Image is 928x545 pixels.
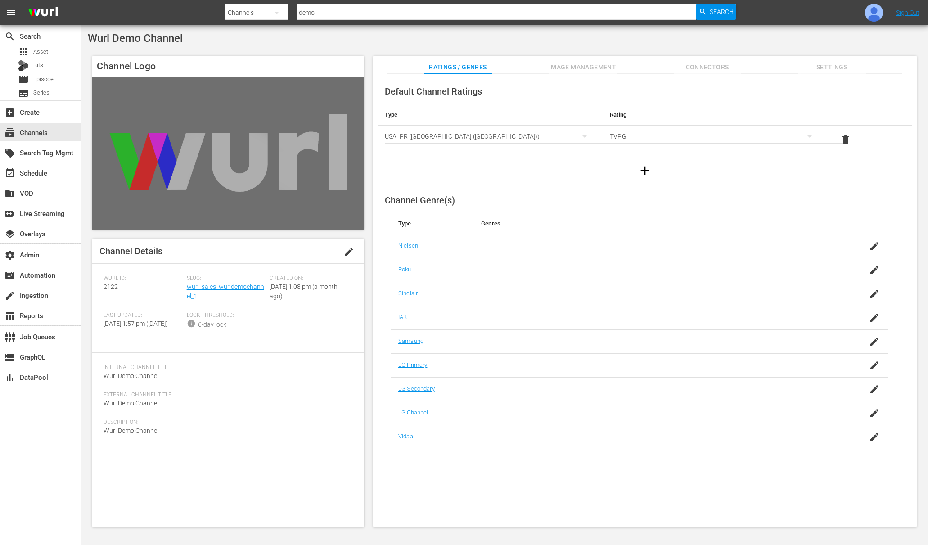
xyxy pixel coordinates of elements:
span: apps [18,46,29,57]
span: Search [5,31,15,42]
span: menu [5,7,16,18]
div: 6-day lock [198,320,226,329]
span: Series [33,88,50,97]
span: Channel Details [99,246,162,257]
span: Wurl Demo Channel [104,400,158,407]
span: Overlays [5,229,15,239]
span: Episode [18,74,29,85]
span: Asset [33,47,48,56]
button: delete [835,129,856,150]
span: Ingestion [5,290,15,301]
a: LG Channel [398,409,428,416]
span: Job Queues [5,332,15,342]
span: Wurl Demo Channel [104,427,158,434]
span: Episode [33,75,54,84]
span: Description: [104,419,348,426]
span: [DATE] 1:57 pm ([DATE]) [104,320,168,327]
img: Wurl Demo Channel [92,77,364,230]
span: [DATE] 1:08 pm (a month ago) [270,283,338,300]
img: ans4CAIJ8jUAAAAAAAAAAAAAAAAAAAAAAAAgQb4GAAAAAAAAAAAAAAAAAAAAAAAAJMjXAAAAAAAAAAAAAAAAAAAAAAAAgAT5G... [22,2,65,23]
span: Live Streaming [5,208,15,219]
span: External Channel Title: [104,392,348,399]
span: Wurl ID: [104,275,182,282]
div: USA_PR ([GEOGRAPHIC_DATA] ([GEOGRAPHIC_DATA])) [385,124,595,149]
span: Bits [33,61,43,70]
span: Search [710,4,734,20]
a: IAB [398,314,407,320]
span: Channels [5,127,15,138]
span: 2122 [104,283,118,290]
a: Roku [398,266,411,273]
a: LG Secondary [398,385,435,392]
th: Type [391,213,474,234]
h4: Channel Logo [92,56,364,77]
span: Internal Channel Title: [104,364,348,371]
span: Created On: [270,275,348,282]
a: Nielsen [398,242,418,249]
span: Wurl Demo Channel [104,372,158,379]
span: Connectors [674,62,741,73]
img: photo.jpg [865,4,883,22]
span: Admin [5,250,15,261]
span: Series [18,88,29,99]
span: edit [343,247,354,257]
span: Settings [798,62,866,73]
a: Sign Out [896,9,919,16]
span: info [187,319,196,328]
th: Type [378,104,603,126]
span: Create [5,107,15,118]
div: TVPG [610,124,820,149]
span: Search Tag Mgmt [5,148,15,158]
span: Reports [5,311,15,321]
span: VOD [5,188,15,199]
th: Genres [474,213,833,234]
span: delete [840,134,851,145]
span: Last Updated: [104,312,182,319]
a: LG Primary [398,361,427,368]
button: edit [338,241,360,263]
span: Image Management [549,62,617,73]
table: simple table [378,104,912,153]
a: Samsung [398,338,423,344]
a: Sinclair [398,290,418,297]
th: Rating [603,104,828,126]
span: Wurl Demo Channel [88,32,183,45]
a: wurl_sales_wurldemochannel_1 [187,283,264,300]
span: Automation [5,270,15,281]
span: Channel Genre(s) [385,195,455,206]
a: Vidaa [398,433,413,440]
span: Ratings / Genres [424,62,492,73]
span: Schedule [5,168,15,179]
span: Default Channel Ratings [385,86,482,97]
span: DataPool [5,372,15,383]
div: Bits [18,60,29,71]
span: GraphQL [5,352,15,363]
button: Search [696,4,736,20]
span: Slug: [187,275,266,282]
span: Lock Threshold: [187,312,266,319]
